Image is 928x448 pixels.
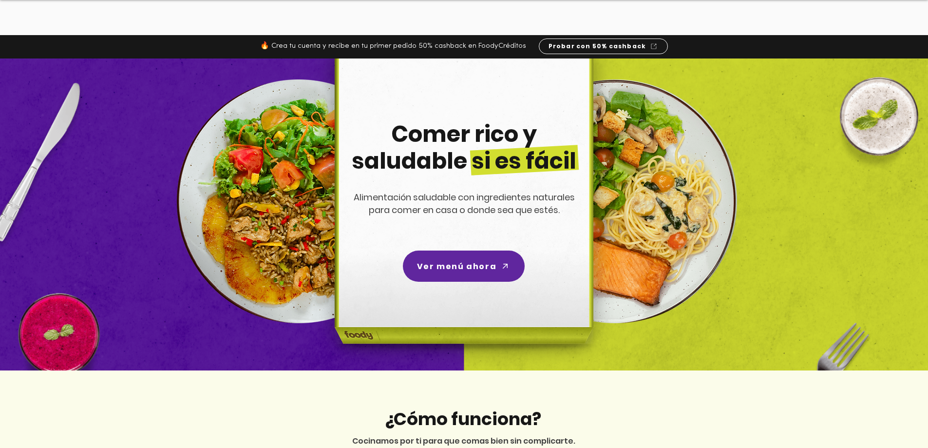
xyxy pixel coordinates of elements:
[354,191,575,216] span: Alimentación saludable con ingredientes naturales para comer en casa o donde sea que estés.
[307,58,617,370] img: headline-center-compress.png
[539,39,668,54] a: Probar con 50% cashback
[260,42,526,50] span: 🔥 Crea tu cuenta y recibe en tu primer pedido 50% cashback en FoodyCréditos
[549,42,646,51] span: Probar con 50% cashback
[417,260,496,273] span: Ver menú ahora
[177,79,420,323] img: left-dish-compress.png
[403,251,525,282] a: Ver menú ahora
[352,435,575,447] span: Cocinamos por ti para que comas bien sin complicarte.
[352,118,576,176] span: Comer rico y saludable si es fácil
[384,407,541,431] span: ¿Cómo funciona?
